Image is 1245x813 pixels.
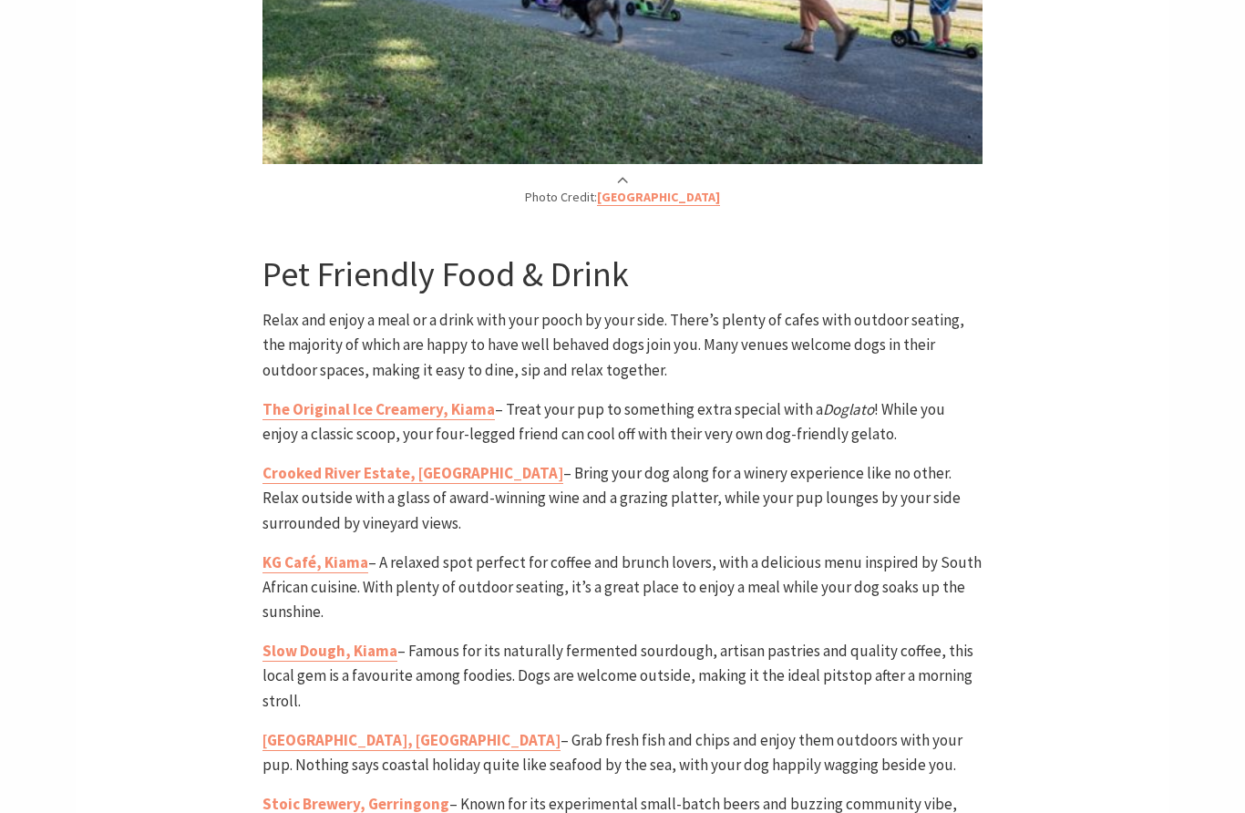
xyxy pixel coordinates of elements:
a: [GEOGRAPHIC_DATA], [GEOGRAPHIC_DATA] [262,730,561,751]
a: [GEOGRAPHIC_DATA] [597,189,720,206]
a: Slow Dough, Kiama [262,641,397,662]
strong: Crooked River Estate, [GEOGRAPHIC_DATA] [262,463,563,483]
a: The Original Ice Creamery, Kiama [262,399,495,420]
span: Relax and enjoy a meal or a drink with your pooch by your side. There’s plenty of cafes with outd... [262,310,964,379]
em: Doglato [823,399,874,419]
p: – A relaxed spot perfect for coffee and brunch lovers, with a delicious menu inspired by South Af... [262,551,982,625]
strong: Slow Dough, Kiama [262,641,397,661]
p: Photo Credit: [262,173,982,207]
p: – Treat your pup to something extra special with a ! While you enjoy a classic scoop, your four-l... [262,397,982,447]
strong: [GEOGRAPHIC_DATA], [GEOGRAPHIC_DATA] [262,730,561,750]
p: – Grab fresh fish and chips and enjoy them outdoors with your pup. Nothing says coastal holiday q... [262,728,982,777]
strong: The Original Ice Creamery, Kiama [262,399,495,419]
a: KG Café, Kiama [262,552,368,573]
p: – Famous for its naturally fermented sourdough, artisan pastries and quality coffee, this local g... [262,639,982,714]
strong: KG Café, Kiama [262,552,368,572]
h3: Pet Friendly Food & Drink [262,253,982,295]
p: – Bring your dog along for a winery experience like no other. Relax outside with a glass of award... [262,461,982,536]
a: Crooked River Estate, [GEOGRAPHIC_DATA] [262,463,563,484]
